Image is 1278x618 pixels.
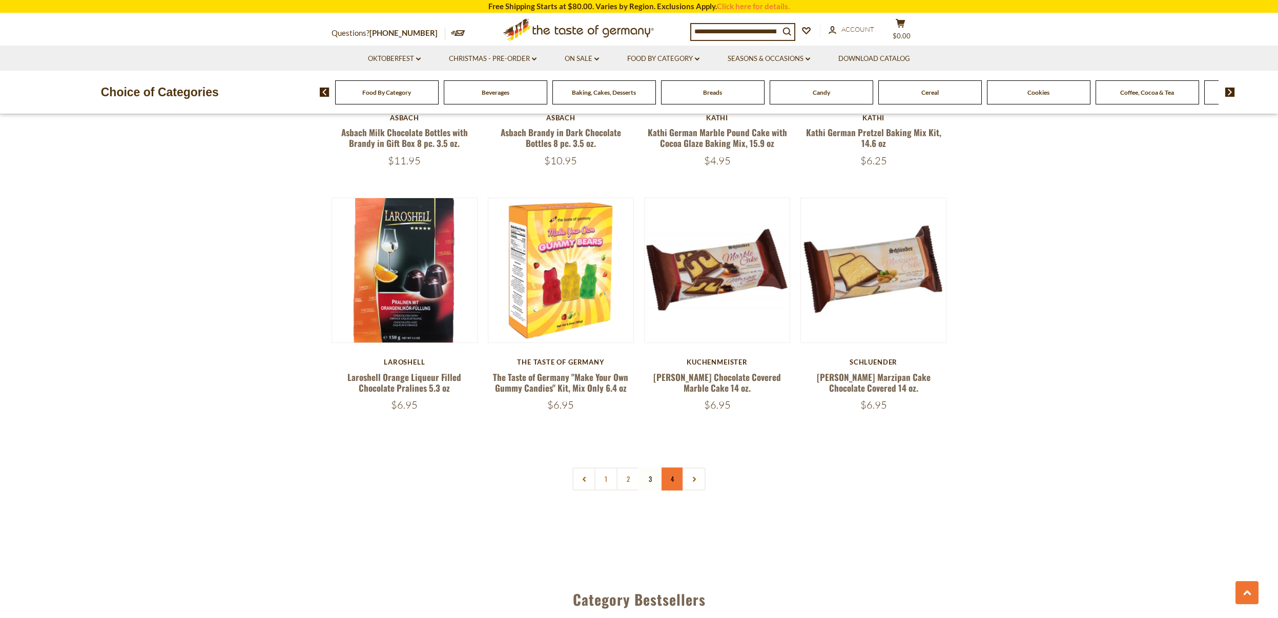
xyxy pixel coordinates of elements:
[644,358,790,366] div: Kuchenmeister
[645,198,790,343] img: Schluender Chocolate Covered Marble Cake 14 oz.
[717,2,790,11] a: Click here for details.
[283,576,995,618] div: Category Bestsellers
[547,398,574,411] span: $6.95
[493,371,628,394] a: The Taste of Germany "Make Your Own Gummy Candies" Kit, Mix Only 6.4 oz
[368,53,421,65] a: Oktoberfest
[565,53,599,65] a: On Sale
[817,371,931,394] a: [PERSON_NAME] Marzipan Cake Chocolate Covered 14 oz.
[829,24,874,35] a: Account
[800,114,946,122] div: Kathi
[488,358,634,366] div: The Taste of Germany
[482,89,509,96] a: Beverages
[369,28,438,37] a: [PHONE_NUMBER]
[362,89,411,96] a: Food By Category
[885,18,916,44] button: $0.00
[703,89,722,96] a: Breads
[391,398,418,411] span: $6.95
[594,467,617,491] a: 1
[388,154,421,167] span: $11.95
[341,126,468,150] a: Asbach Milk Chocolate Bottles with Brandy in Gift Box 8 pc. 3.5 oz.
[544,154,577,167] span: $10.95
[332,358,478,366] div: Laroshell
[332,27,445,40] p: Questions?
[838,53,910,65] a: Download Catalog
[449,53,537,65] a: Christmas - PRE-ORDER
[801,198,946,343] img: Schluender Marzipan Cake Chocolate Covered 14 oz.
[1225,88,1235,97] img: next arrow
[661,467,684,491] a: 4
[501,126,621,150] a: Asbach Brandy in Dark Chocolate Bottles 8 pc. 3.5 oz.
[800,358,946,366] div: Schluender
[627,53,699,65] a: Food By Category
[488,198,633,343] img: The Taste of Germany "Make Your Own Gummy Candies" Kit, Mix Only 6.4 oz
[616,467,640,491] a: 2
[644,114,790,122] div: Kathi
[704,154,731,167] span: $4.95
[806,126,941,150] a: Kathi German Pretzel Baking Mix Kit, 14.6 oz
[921,89,939,96] a: Cereal
[893,32,911,40] span: $0.00
[1027,89,1049,96] a: Cookies
[813,89,830,96] a: Candy
[841,25,874,33] span: Account
[728,53,810,65] a: Seasons & Occasions
[860,398,887,411] span: $6.95
[488,114,634,122] div: Asbach
[320,88,329,97] img: previous arrow
[653,371,781,394] a: [PERSON_NAME] Chocolate Covered Marble Cake 14 oz.
[1120,89,1174,96] a: Coffee, Cocoa & Tea
[332,198,477,343] img: Laroshell Orange Liqueur Filled Chocolate Pralines 5.3 oz
[704,398,731,411] span: $6.95
[648,126,787,150] a: Kathi German Marble Pound Cake with Cocoa Glaze Baking Mix, 15.9 oz
[572,89,636,96] a: Baking, Cakes, Desserts
[332,114,478,122] div: Asbach
[347,371,461,394] a: Laroshell Orange Liqueur Filled Chocolate Pralines 5.3 oz
[860,154,887,167] span: $6.25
